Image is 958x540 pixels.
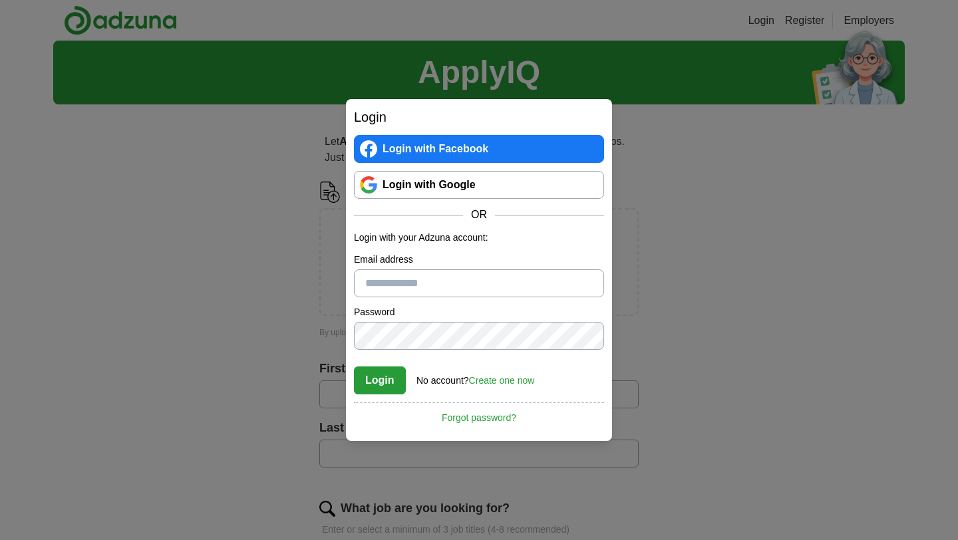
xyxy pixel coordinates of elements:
a: Login with Facebook [354,135,604,163]
div: No account? [416,366,534,388]
span: OR [463,207,495,223]
a: Login with Google [354,171,604,199]
button: Login [354,366,406,394]
p: Login with your Adzuna account: [354,231,604,245]
label: Email address [354,253,604,267]
a: Create one now [469,375,535,386]
a: Forgot password? [354,402,604,425]
h2: Login [354,107,604,127]
label: Password [354,305,604,319]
